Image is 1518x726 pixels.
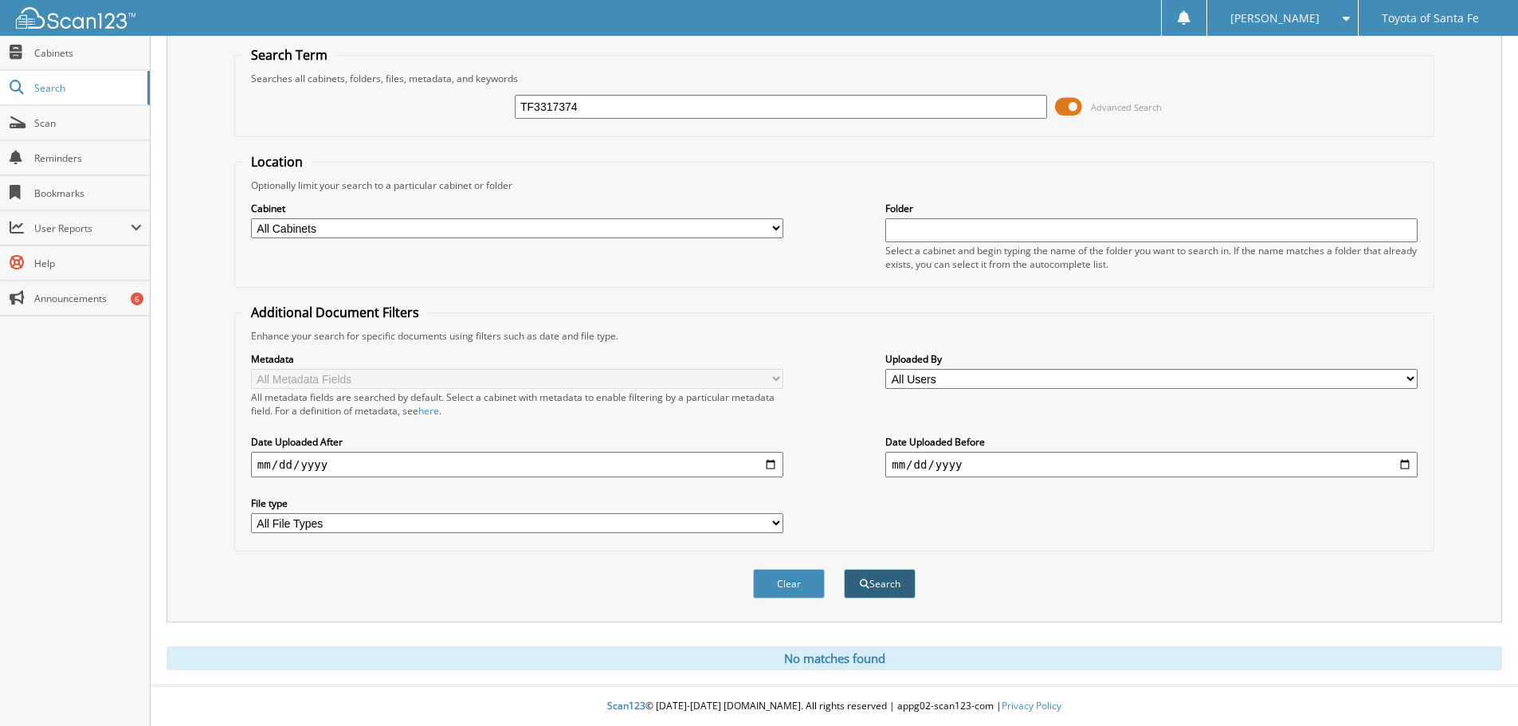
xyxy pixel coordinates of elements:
[885,244,1418,271] div: Select a cabinet and begin typing the name of the folder you want to search in. If the name match...
[243,72,1426,85] div: Searches all cabinets, folders, files, metadata, and keywords
[243,304,427,321] legend: Additional Document Filters
[34,257,142,270] span: Help
[243,153,311,171] legend: Location
[243,179,1426,192] div: Optionally limit your search to a particular cabinet or folder
[167,646,1502,670] div: No matches found
[251,496,783,510] label: File type
[1002,699,1061,712] a: Privacy Policy
[885,202,1418,215] label: Folder
[844,569,916,598] button: Search
[131,292,143,305] div: 6
[753,569,825,598] button: Clear
[1091,101,1162,113] span: Advanced Search
[251,390,783,418] div: All metadata fields are searched by default. Select a cabinet with metadata to enable filtering b...
[34,186,142,200] span: Bookmarks
[251,352,783,366] label: Metadata
[243,46,335,64] legend: Search Term
[1438,649,1518,726] iframe: Chat Widget
[34,81,139,95] span: Search
[34,151,142,165] span: Reminders
[418,404,439,418] a: here
[607,699,645,712] span: Scan123
[251,202,783,215] label: Cabinet
[885,435,1418,449] label: Date Uploaded Before
[151,687,1518,726] div: © [DATE]-[DATE] [DOMAIN_NAME]. All rights reserved | appg02-scan123-com |
[243,329,1426,343] div: Enhance your search for specific documents using filters such as date and file type.
[1382,14,1479,23] span: Toyota of Santa Fe
[1230,14,1320,23] span: [PERSON_NAME]
[34,222,131,235] span: User Reports
[251,435,783,449] label: Date Uploaded After
[34,292,142,305] span: Announcements
[16,7,135,29] img: scan123-logo-white.svg
[251,452,783,477] input: start
[885,352,1418,366] label: Uploaded By
[34,116,142,130] span: Scan
[34,46,142,60] span: Cabinets
[885,452,1418,477] input: end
